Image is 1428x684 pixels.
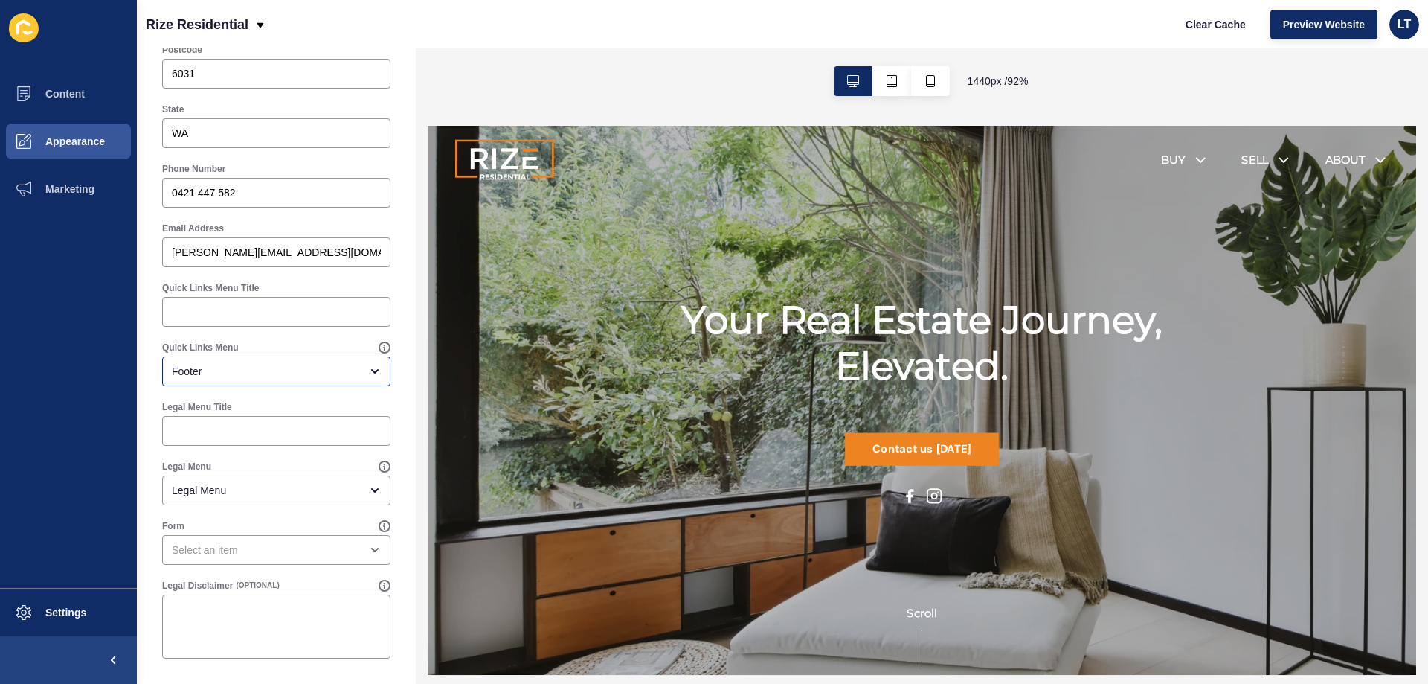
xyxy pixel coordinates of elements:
div: open menu [162,476,390,505]
a: SELL [882,28,912,46]
div: open menu [162,357,390,386]
span: Clear Cache [1186,17,1246,32]
label: Form [162,520,184,532]
label: Email Address [162,223,224,234]
label: Quick Links Menu Title [162,282,259,294]
label: Legal Disclaimer [162,580,233,592]
label: State [162,103,184,115]
p: Rize Residential [146,6,248,43]
a: Contact us [DATE] [452,333,619,368]
button: Preview Website [1270,10,1377,39]
h1: Your Real Estate Journey, Elevated. [225,185,846,285]
div: open menu [162,535,390,565]
span: 1440 px / 92 % [968,74,1029,89]
span: (OPTIONAL) [236,581,279,591]
img: Company logo [30,15,137,60]
span: Preview Website [1283,17,1365,32]
label: Postcode [162,44,202,56]
div: Scroll [6,520,1065,586]
a: BUY [795,28,821,46]
label: Legal Menu [162,461,211,473]
button: Clear Cache [1173,10,1258,39]
label: Legal Menu Title [162,401,232,413]
label: Quick Links Menu [162,342,239,354]
label: Phone Number [162,163,225,175]
span: LT [1398,17,1411,32]
a: ABOUT [972,28,1016,46]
